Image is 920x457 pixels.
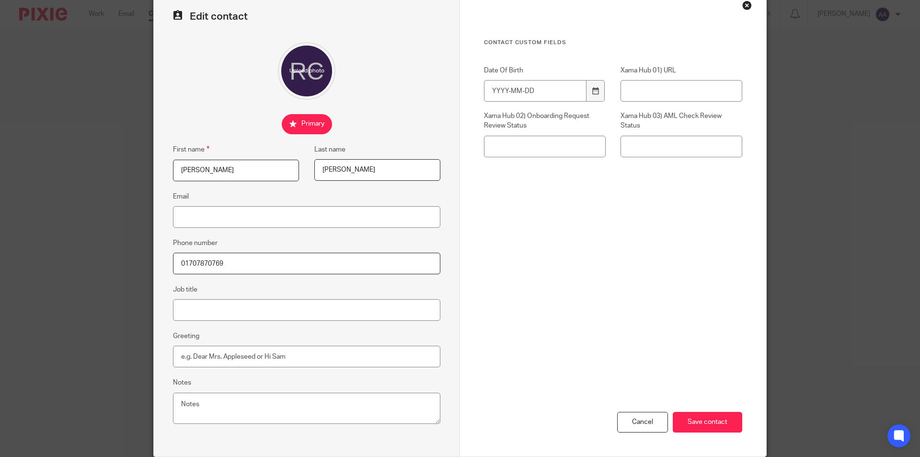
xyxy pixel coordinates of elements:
[484,39,742,47] h3: Contact Custom fields
[173,378,191,387] label: Notes
[484,111,606,131] label: Xama Hub 02) Onboarding Request Review Status
[173,285,197,294] label: Job title
[173,144,209,155] label: First name
[621,111,742,131] label: Xama Hub 03) AML Check Review Status
[673,412,742,433] input: Save contact
[621,66,742,75] label: Xama Hub 01) URL
[173,331,199,341] label: Greeting
[173,346,440,367] input: e.g. Dear Mrs. Appleseed or Hi Sam
[314,145,345,154] label: Last name
[173,192,189,201] label: Email
[484,80,586,102] input: YYYY-MM-DD
[617,412,668,433] div: Cancel
[173,238,218,248] label: Phone number
[742,0,752,10] div: Close this dialog window
[484,66,606,75] label: Date Of Birth
[173,10,440,23] h2: Edit contact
